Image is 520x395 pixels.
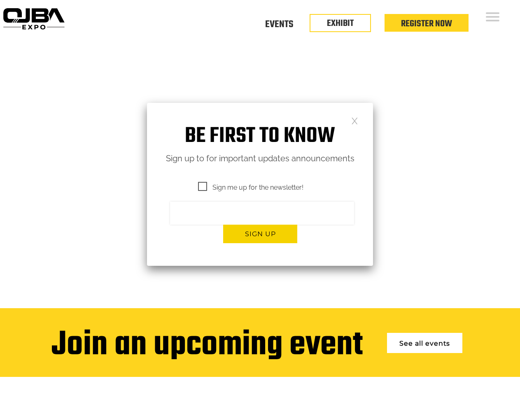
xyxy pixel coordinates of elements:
[51,327,363,365] div: Join an upcoming event
[351,117,358,124] a: Close
[223,225,297,243] button: Sign up
[387,333,462,353] a: See all events
[147,123,373,149] h1: Be first to know
[327,16,354,30] a: EXHIBIT
[147,151,373,166] p: Sign up to for important updates announcements
[401,17,452,31] a: Register Now
[198,182,303,193] span: Sign me up for the newsletter!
